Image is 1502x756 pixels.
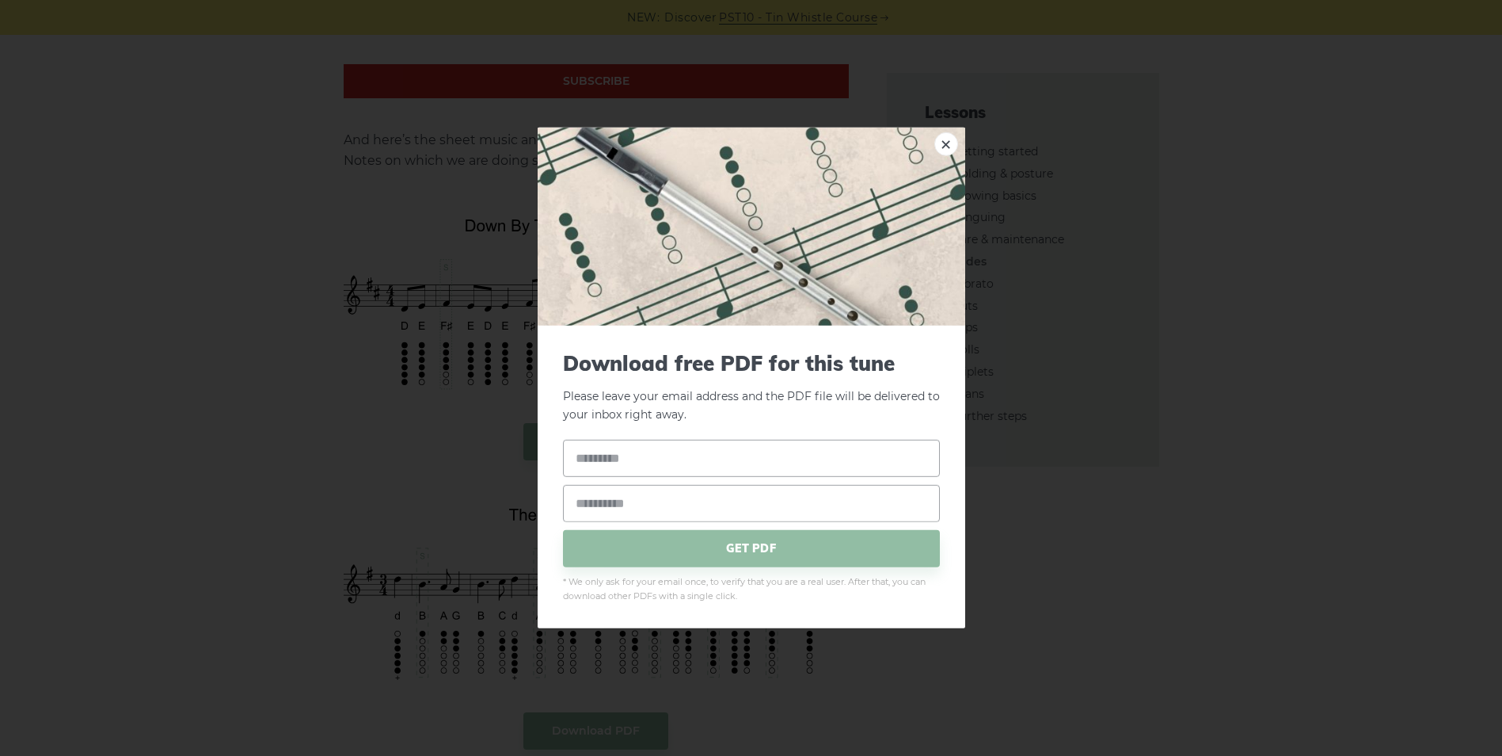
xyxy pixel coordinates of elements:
span: * We only ask for your email once, to verify that you are a real user. After that, you can downlo... [563,575,940,603]
span: GET PDF [563,529,940,567]
a: × [934,132,958,156]
p: Please leave your email address and the PDF file will be delivered to your inbox right away. [563,351,940,424]
span: Download free PDF for this tune [563,351,940,376]
img: Tin Whistle Fingering Chart Preview [538,128,965,326]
